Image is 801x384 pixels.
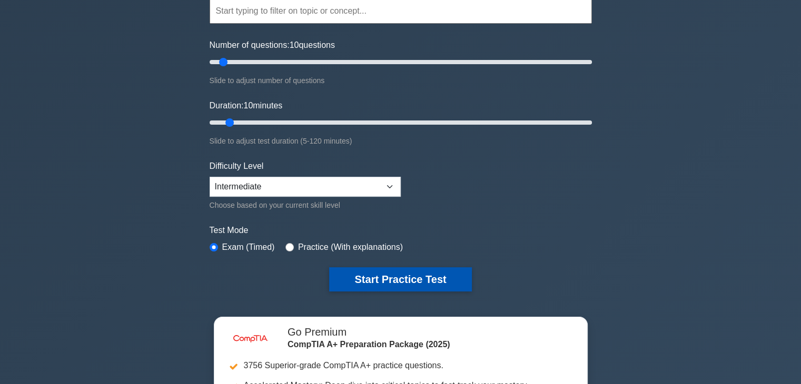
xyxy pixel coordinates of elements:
[222,241,275,254] label: Exam (Timed)
[210,199,401,211] div: Choose based on your current skill level
[329,267,471,291] button: Start Practice Test
[298,241,403,254] label: Practice (With explanations)
[210,135,592,147] div: Slide to adjust test duration (5-120 minutes)
[243,101,253,110] span: 10
[210,224,592,237] label: Test Mode
[290,41,299,49] span: 10
[210,74,592,87] div: Slide to adjust number of questions
[210,160,264,173] label: Difficulty Level
[210,39,335,52] label: Number of questions: questions
[210,99,283,112] label: Duration: minutes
